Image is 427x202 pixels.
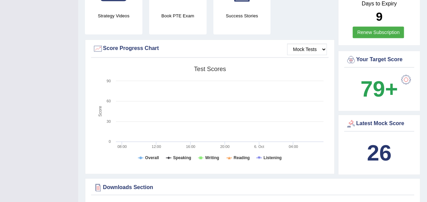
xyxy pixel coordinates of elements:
text: 04:00 [289,145,298,149]
h4: Success Stories [213,12,271,19]
tspan: Score [98,106,103,117]
div: Latest Mock Score [346,119,412,129]
tspan: 6. Oct [254,145,264,149]
b: 79+ [360,77,398,101]
text: 30 [107,119,111,123]
h4: Days to Expiry [346,1,412,7]
tspan: Speaking [173,155,191,160]
tspan: Listening [264,155,282,160]
div: Score Progress Chart [93,44,327,54]
a: Renew Subscription [353,27,404,38]
tspan: Overall [145,155,159,160]
div: Downloads Section [93,182,412,192]
div: Your Target Score [346,55,412,65]
text: 0 [109,139,111,144]
h4: Strategy Videos [85,12,142,19]
tspan: Writing [205,155,219,160]
text: 20:00 [220,145,230,149]
text: 90 [107,79,111,83]
tspan: Reading [234,155,250,160]
h4: Book PTE Exam [149,12,207,19]
text: 08:00 [118,145,127,149]
text: 16:00 [186,145,195,149]
text: 60 [107,99,111,103]
tspan: Test scores [194,66,226,72]
text: 12:00 [152,145,161,149]
b: 9 [376,10,382,23]
b: 26 [367,140,391,165]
